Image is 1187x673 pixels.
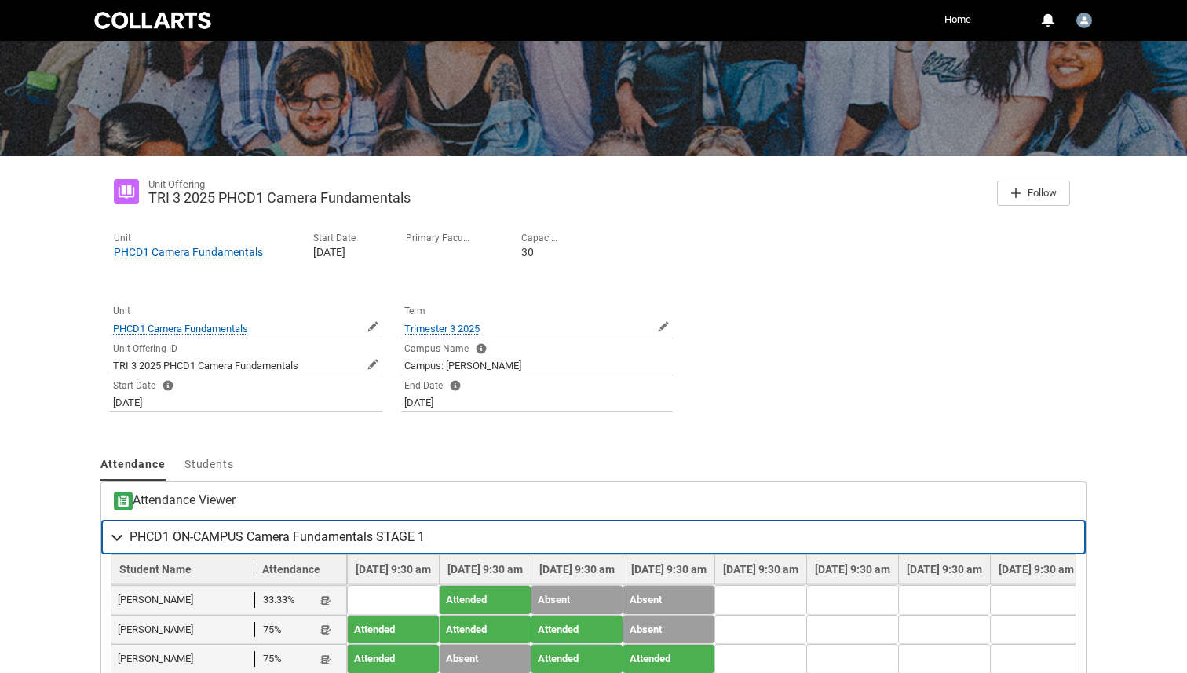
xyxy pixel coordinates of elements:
[367,320,379,333] button: Edit Unit
[406,232,471,244] p: Primary Faculty
[114,232,263,244] p: Unit
[113,397,142,408] lightning-formatted-text: [DATE]
[404,305,425,316] span: Term
[1072,6,1096,31] button: User Profile Faculty.nmarie
[806,555,898,585] th: [DATE] 9:30 am
[113,323,248,335] span: PHCD1 Camera Fundamentals
[114,492,236,510] h3: Attendance Viewer
[162,379,174,391] lightning-helptext: Help Start Date
[148,178,205,190] records-entity-label: Unit Offering
[113,380,155,391] span: Start Date
[113,360,298,371] lightning-formatted-text: TRI 3 2025 PHCD1 Camera Fundamentals
[714,555,806,585] th: [DATE] 9:30 am
[184,458,234,470] span: Students
[449,379,462,391] lightning-helptext: Help End Date
[404,323,480,335] span: Trimester 3 2025
[531,585,623,615] td: Absent
[113,343,177,354] span: Unit Offering ID
[320,624,332,637] button: Student Note
[313,246,345,258] lightning-formatted-text: [DATE]
[263,592,295,608] span: 33.33%
[184,450,234,481] a: Students
[997,181,1070,206] button: Follow
[657,320,670,333] button: Edit Term
[130,529,425,545] span: PHCD1 ON-CAMPUS Camera Fundamentals STAGE 1
[263,622,282,638] span: 75%
[347,555,439,585] th: [DATE] 9:30 am
[940,8,975,31] a: Home
[404,380,443,391] span: End Date
[439,615,531,645] td: Attended
[367,358,379,371] button: Edit Unit Offering ID
[1028,187,1057,199] span: Follow
[114,246,263,258] span: PHCD1 Camera Fundamentals
[475,342,488,354] lightning-helptext: Help Campus Name
[263,651,282,667] span: 75%
[1076,13,1092,28] img: Faculty.nmarie
[404,397,433,408] lightning-formatted-text: [DATE]
[623,585,714,615] td: Absent
[320,653,332,666] button: Student Note
[404,360,521,371] lightning-formatted-text: Campus: [PERSON_NAME]
[347,615,439,645] td: Attended
[439,585,531,615] td: Attended
[521,232,558,244] p: Capacity
[100,450,166,481] a: Attendance
[118,651,255,667] span: Ethan Baulch
[100,458,166,470] span: Attendance
[118,622,255,638] span: Eden Sharabi
[320,594,332,607] button: Student Note
[531,615,623,645] td: Attended
[118,592,255,608] span: Bradley Baldacchino
[439,555,531,585] th: [DATE] 9:30 am
[623,615,714,645] td: Absent
[119,563,254,576] span: PHCD1 ON-CAMPUS Camera Fundamentals STAGE 1
[113,305,130,316] span: Unit
[313,232,356,244] p: Start Date
[521,246,534,258] lightning-formatted-number: 30
[148,189,411,206] lightning-formatted-text: TRI 3 2025 PHCD1 Camera Fundamentals
[623,555,714,585] th: [DATE] 9:30 am
[531,555,623,585] th: [DATE] 9:30 am
[101,520,1086,554] button: PHCD1 ON-CAMPUS Camera Fundamentals STAGE 1
[254,563,331,576] span: Attendance %
[404,343,469,354] span: Campus Name
[898,555,990,585] th: [DATE] 9:30 am
[990,555,1082,585] th: [DATE] 9:30 am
